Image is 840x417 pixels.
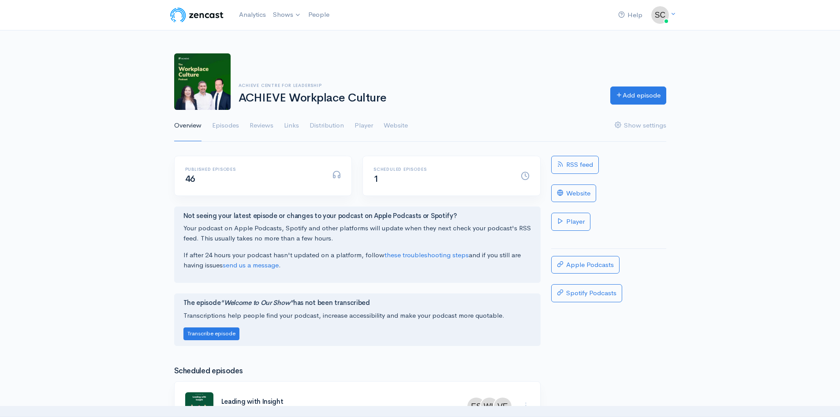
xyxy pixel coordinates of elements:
[223,261,279,269] a: send us a message
[551,256,620,274] a: Apple Podcasts
[551,284,622,302] a: Spotify Podcasts
[551,156,599,174] a: RSS feed
[284,110,299,142] a: Links
[305,5,333,24] a: People
[494,398,511,415] img: ...
[373,173,379,184] span: 1
[467,398,485,415] img: ...
[183,223,531,243] p: Your podcast on Apple Podcasts, Spotify and other platforms will update when they next check your...
[174,367,541,376] h3: Scheduled episodes
[269,5,305,25] a: Shows
[250,110,273,142] a: Reviews
[183,329,239,337] a: Transcribe episode
[384,110,408,142] a: Website
[551,213,590,231] a: Player
[212,110,239,142] a: Episodes
[169,6,225,24] img: ZenCast Logo
[239,83,600,88] h6: ACHIEVE Centre for Leadership
[183,212,531,220] h4: Not seeing your latest episode or changes to your podcast on Apple Podcasts or Spotify?
[185,173,195,184] span: 46
[651,6,669,24] img: ...
[385,251,469,259] a: these troubleshooting steps
[174,110,202,142] a: Overview
[310,110,344,142] a: Distribution
[183,250,531,270] p: If after 24 hours your podcast hasn't updated on a platform, follow and if you still are having i...
[615,110,666,142] a: Show settings
[221,397,284,406] a: Leading with Insight
[239,92,600,105] h1: ACHIEVE Workplace Culture
[481,398,498,415] img: ...
[373,167,510,172] h6: Scheduled episodes
[220,298,293,307] i: "Welcome to Our Show"
[183,299,531,307] h4: The episode has not been transcribed
[551,184,596,203] a: Website
[183,311,531,321] p: Transcriptions help people find your podcast, increase accessibility and make your podcast more q...
[355,110,373,142] a: Player
[615,6,646,25] a: Help
[235,5,269,24] a: Analytics
[185,167,322,172] h6: Published episodes
[610,86,666,105] a: Add episode
[183,327,239,340] button: Transcribe episode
